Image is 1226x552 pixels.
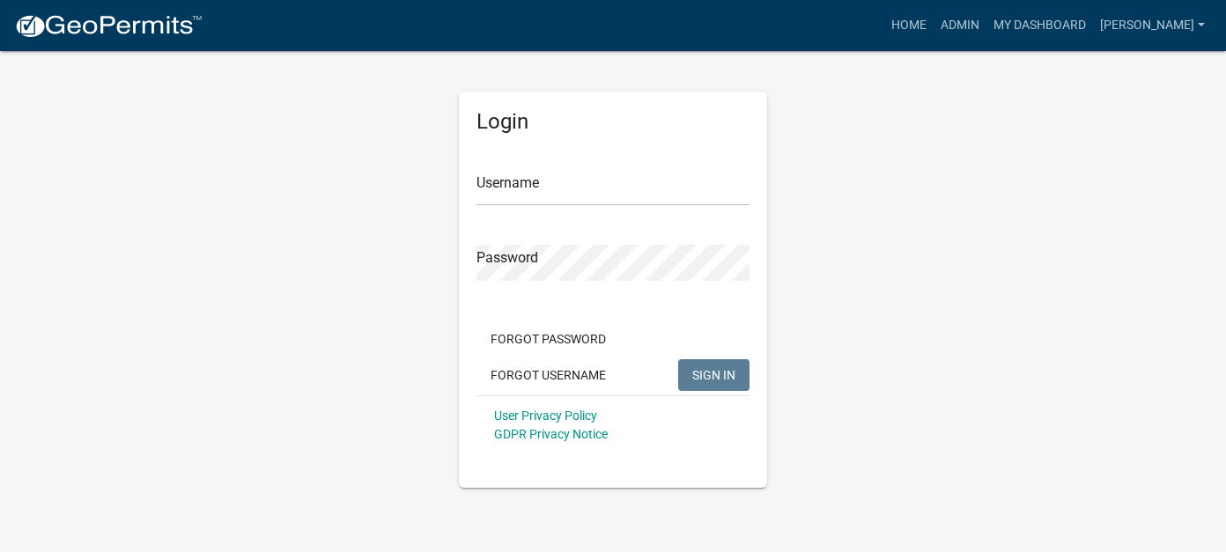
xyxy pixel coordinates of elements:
a: Home [884,9,934,42]
button: SIGN IN [678,359,750,391]
span: SIGN IN [692,367,735,381]
a: Admin [934,9,986,42]
button: Forgot Username [476,359,620,391]
h5: Login [476,109,750,135]
a: [PERSON_NAME] [1093,9,1212,42]
a: My Dashboard [986,9,1093,42]
button: Forgot Password [476,323,620,355]
a: User Privacy Policy [494,408,597,423]
a: GDPR Privacy Notice [494,427,608,441]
